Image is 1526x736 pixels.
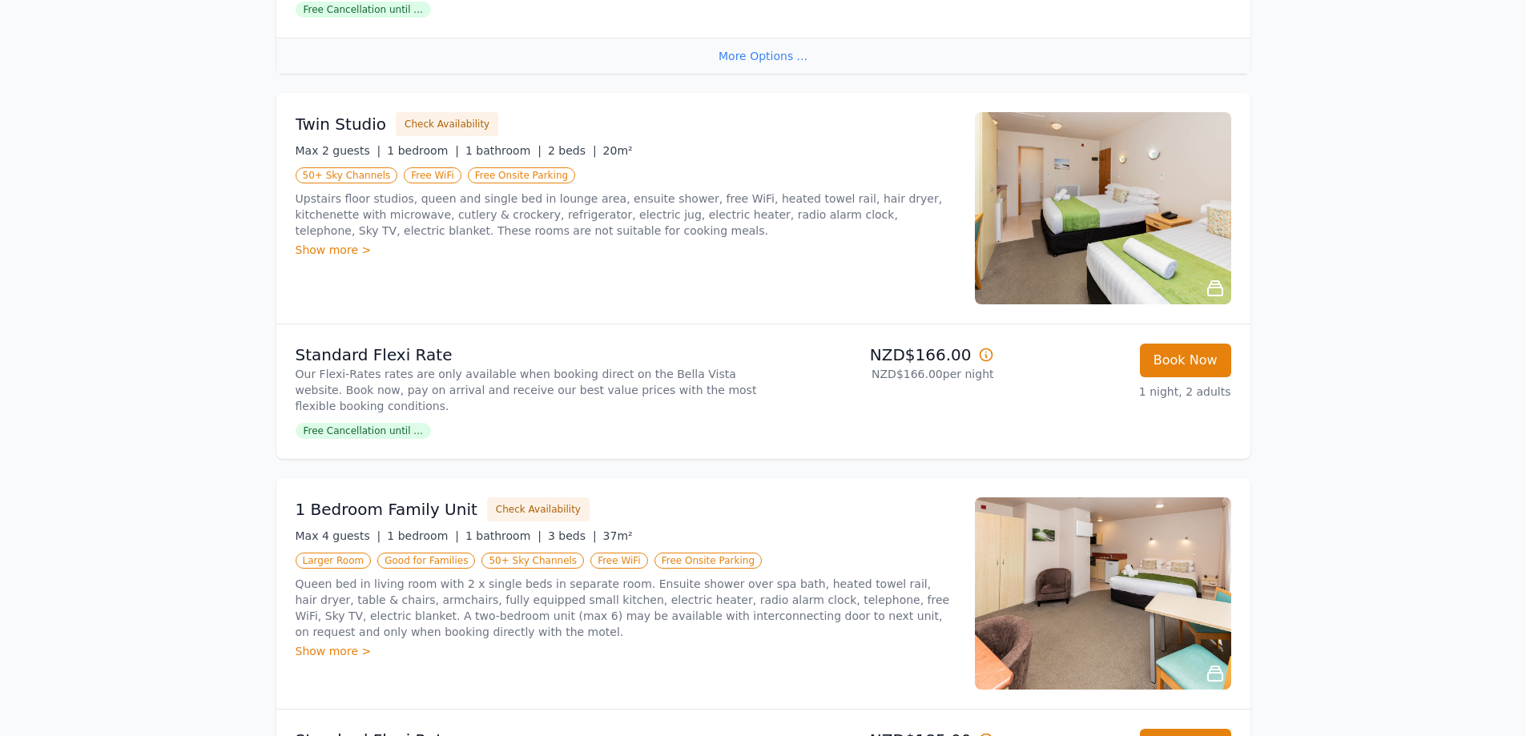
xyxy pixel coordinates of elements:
[770,344,994,366] p: NZD$166.00
[481,553,584,569] span: 50+ Sky Channels
[387,529,459,542] span: 1 bedroom |
[296,553,372,569] span: Larger Room
[296,643,956,659] div: Show more >
[296,242,956,258] div: Show more >
[396,112,498,136] button: Check Availability
[296,113,387,135] h3: Twin Studio
[296,529,381,542] span: Max 4 guests |
[548,144,597,157] span: 2 beds |
[296,167,398,183] span: 50+ Sky Channels
[770,366,994,382] p: NZD$166.00 per night
[296,423,431,439] span: Free Cancellation until ...
[487,497,590,521] button: Check Availability
[296,344,757,366] p: Standard Flexi Rate
[468,167,575,183] span: Free Onsite Parking
[296,2,431,18] span: Free Cancellation until ...
[296,366,757,414] p: Our Flexi-Rates rates are only available when booking direct on the Bella Vista website. Book now...
[1007,384,1231,400] p: 1 night, 2 adults
[296,191,956,239] p: Upstairs floor studios, queen and single bed in lounge area, ensuite shower, free WiFi, heated to...
[296,498,477,521] h3: 1 Bedroom Family Unit
[377,553,475,569] span: Good for Families
[603,529,633,542] span: 37m²
[404,167,461,183] span: Free WiFi
[548,529,597,542] span: 3 beds |
[465,144,542,157] span: 1 bathroom |
[296,576,956,640] p: Queen bed in living room with 2 x single beds in separate room. Ensuite shower over spa bath, hea...
[465,529,542,542] span: 1 bathroom |
[1140,344,1231,377] button: Book Now
[603,144,633,157] span: 20m²
[276,38,1250,74] div: More Options ...
[654,553,762,569] span: Free Onsite Parking
[387,144,459,157] span: 1 bedroom |
[296,144,381,157] span: Max 2 guests |
[590,553,648,569] span: Free WiFi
